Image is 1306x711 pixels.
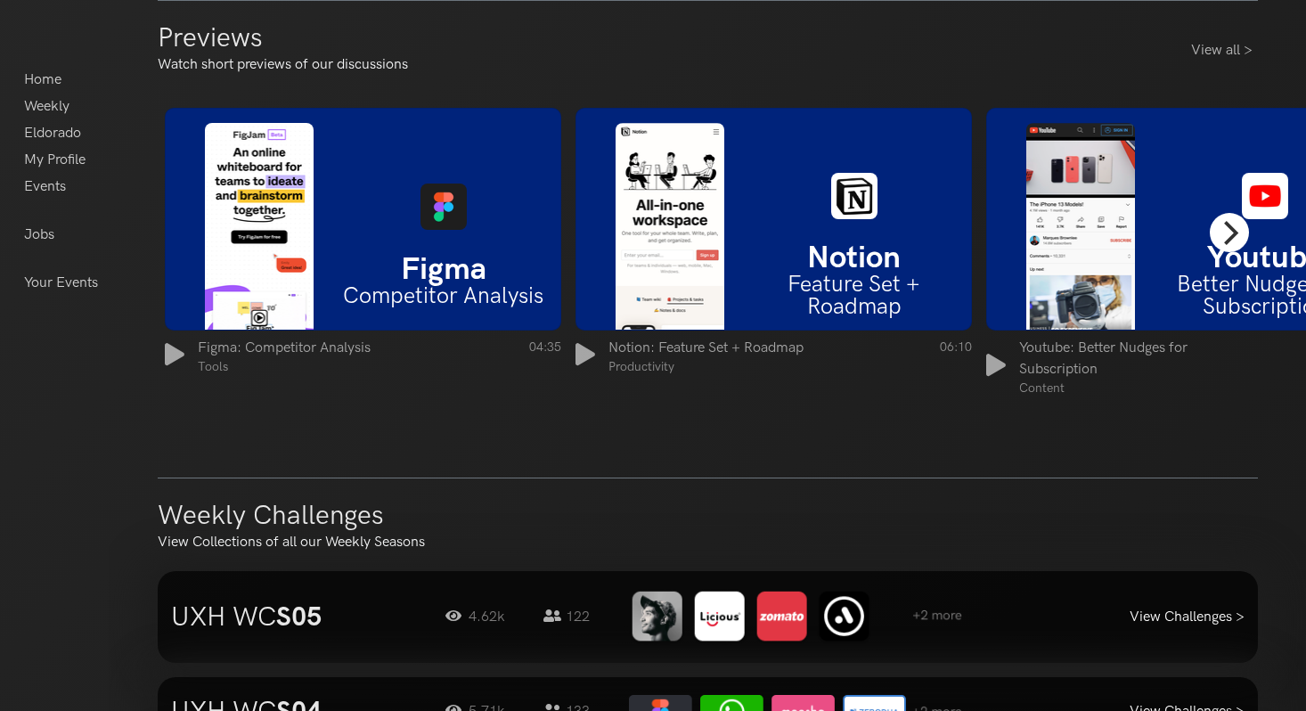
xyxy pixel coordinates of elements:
span: 4.62k [445,607,526,628]
a: View Challenges > [1130,609,1245,625]
span: Content [1019,380,1257,396]
h3: UXH WC [171,601,420,633]
span: Figma: Competitor Analysis [198,339,371,356]
h6: Feature Set + Roadmap [738,274,971,318]
h6: Competitor Analysis [327,285,560,307]
h3: Previews [158,22,263,54]
img: Season brands [629,589,962,645]
h5: Notion [738,241,971,274]
span: 122 [543,609,590,625]
a: My Profile [24,147,86,174]
a: Events [24,174,66,200]
a: Notion Feature Set + Roadmap Notion: Feature Set + Roadmap Productivity 06:10 [575,108,972,374]
a: Weekly [24,94,69,120]
h3: Weekly Challenges [158,500,384,532]
p: Watch short previews of our discussions [158,54,408,76]
span: 04:35 [529,339,561,372]
a: Eldorado [24,120,81,147]
p: View Collections of all our Weekly Seasons [158,532,425,553]
span: Youtube: Better Nudges for Subscription [1019,339,1191,378]
span: Notion: Feature Set + Roadmap [608,339,804,356]
a: Your Events [24,270,98,297]
button: Next [1210,213,1249,252]
strong: S05 [276,601,322,633]
a: View all > [1191,40,1258,61]
span: Productivity [608,359,804,374]
span: Tools [198,359,371,374]
a: Figma Competitor Analysis Figma: Competitor Analysis Tools 04:35 [165,108,561,374]
span: 06:10 [940,339,972,372]
a: Jobs [24,222,54,249]
a: Home [24,67,61,94]
h5: Figma [327,253,560,285]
